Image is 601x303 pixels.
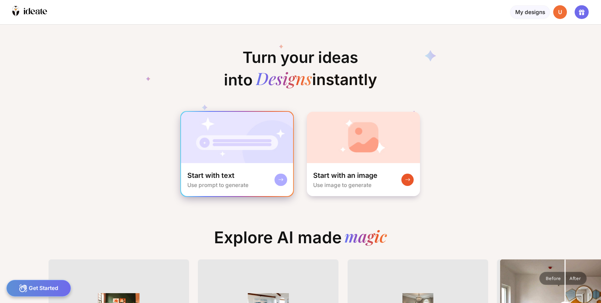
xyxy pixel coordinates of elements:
div: Start with text [187,171,234,180]
div: Use prompt to generate [187,182,248,188]
div: My designs [510,5,550,19]
div: Start with an image [313,171,377,180]
div: U [553,5,567,19]
img: startWithTextCardBg.jpg [181,112,293,163]
div: Use image to generate [313,182,371,188]
img: startWithImageCardBg.jpg [307,112,420,163]
div: magic [344,228,387,247]
div: Get Started [6,280,71,297]
div: Explore AI made [208,228,393,253]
